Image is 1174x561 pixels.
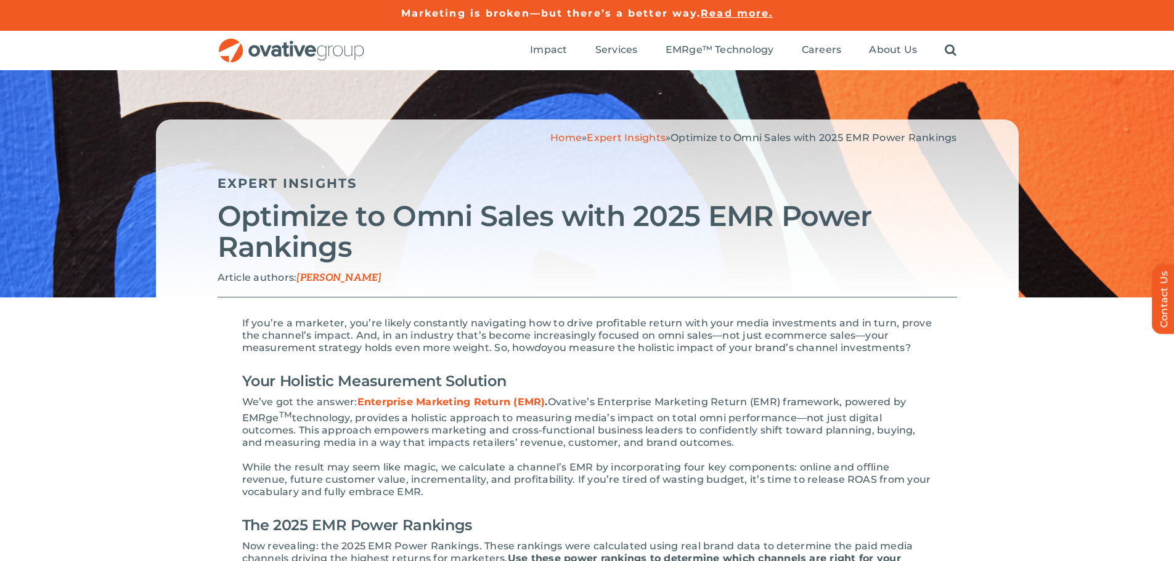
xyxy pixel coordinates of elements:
[218,272,957,285] p: Article authors:
[218,37,365,49] a: OG_Full_horizontal_RGB
[279,410,292,419] sup: TM
[802,44,842,56] span: Careers
[869,44,917,56] span: About Us
[701,7,773,19] a: Read more.
[242,396,932,449] p: We’ve got the answer: Ovative’s Enterprise Marketing Return (EMR) framework, powered by EMRge tec...
[242,317,932,354] p: If you’re a marketer, you’re likely constantly navigating how to drive profitable return with you...
[534,342,547,353] em: do
[869,44,917,57] a: About Us
[296,272,381,284] span: [PERSON_NAME]
[218,201,957,262] h2: Optimize to Omni Sales with 2025 EMR Power Rankings
[242,511,932,540] h2: The 2025 EMR Power Rankings
[357,396,548,408] strong: .
[530,31,956,70] nav: Menu
[357,396,545,408] a: Enterprise Marketing Return (EMR)
[530,44,567,56] span: Impact
[595,44,638,56] span: Services
[945,44,956,57] a: Search
[587,132,666,143] a: Expert Insights
[595,44,638,57] a: Services
[242,366,932,396] h2: Your Holistic Measurement Solution
[550,132,956,143] span: » »
[666,44,774,56] span: EMRge™ Technology
[802,44,842,57] a: Careers
[666,44,774,57] a: EMRge™ Technology
[242,461,932,498] p: While the result may seem like magic, we calculate a channel’s EMR by incorporating four key comp...
[550,132,582,143] a: Home
[671,132,956,143] span: Optimize to Omni Sales with 2025 EMR Power Rankings
[530,44,567,57] a: Impact
[401,7,701,19] a: Marketing is broken—but there’s a better way.
[218,176,357,191] a: Expert Insights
